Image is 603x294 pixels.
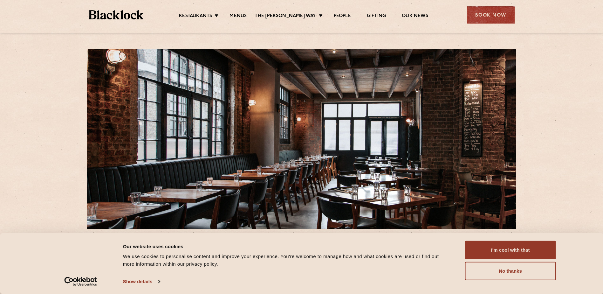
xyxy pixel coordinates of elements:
img: BL_Textured_Logo-footer-cropped.svg [89,10,144,19]
a: Restaurants [179,13,212,20]
div: Our website uses cookies [123,242,451,250]
button: No thanks [465,262,556,280]
a: Our News [402,13,428,20]
button: I'm cool with that [465,241,556,259]
a: Show details [123,277,160,286]
a: Gifting [367,13,386,20]
a: The [PERSON_NAME] Way [255,13,316,20]
div: We use cookies to personalise content and improve your experience. You're welcome to manage how a... [123,253,451,268]
div: Book Now [467,6,515,24]
a: Usercentrics Cookiebot - opens in a new window [53,277,108,286]
a: People [334,13,351,20]
a: Menus [230,13,247,20]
